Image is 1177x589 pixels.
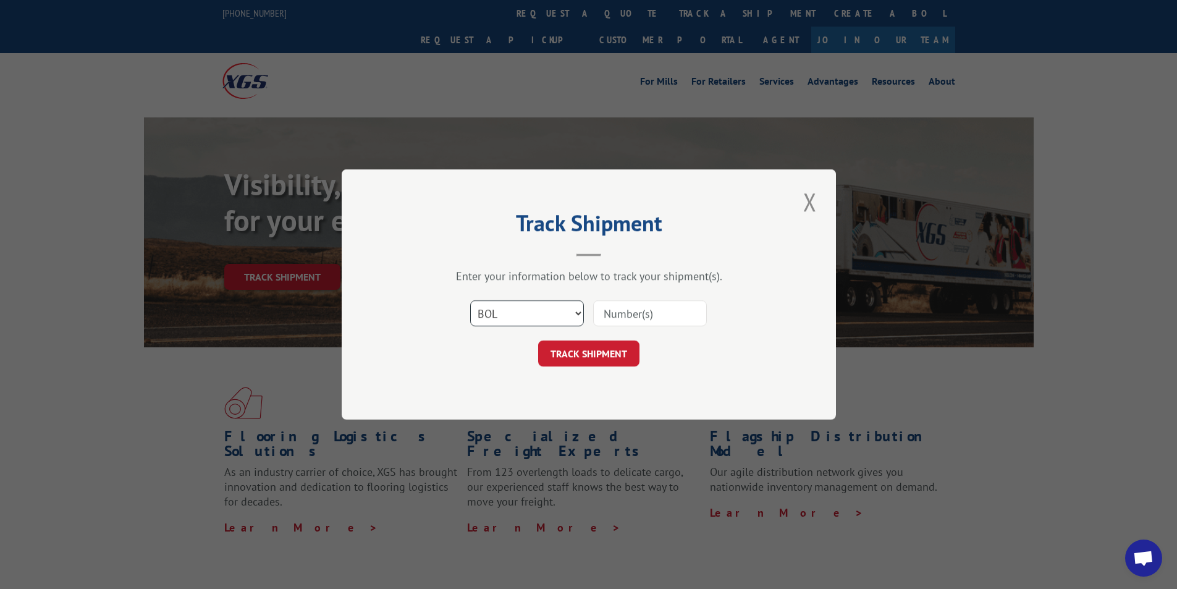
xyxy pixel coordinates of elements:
div: Enter your information below to track your shipment(s). [403,269,774,283]
button: Close modal [799,185,821,219]
button: TRACK SHIPMENT [538,341,639,367]
input: Number(s) [593,300,707,326]
a: Open chat [1125,540,1162,577]
h2: Track Shipment [403,214,774,238]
